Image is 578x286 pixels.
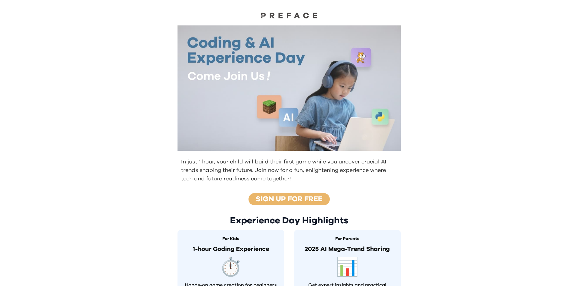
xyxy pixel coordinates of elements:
h3: For Parents [300,236,395,242]
span: robot [336,258,359,277]
h3: For Kids [184,236,278,242]
p: In just 1 hour, your child will build their first game while you uncover crucial AI trends shapin... [181,158,398,183]
h2: Experience Day Highlights [177,215,401,226]
span: timer [219,258,242,277]
p: 2025 AI Mega-Trend Sharing [300,245,395,254]
a: Preface Logo [259,12,319,21]
a: Sign up for free [256,196,323,203]
img: Kids learning to code [177,25,401,151]
p: 1-hour Coding Experience [184,245,278,254]
button: Sign up for free [247,193,332,205]
img: Preface Logo [259,12,319,18]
